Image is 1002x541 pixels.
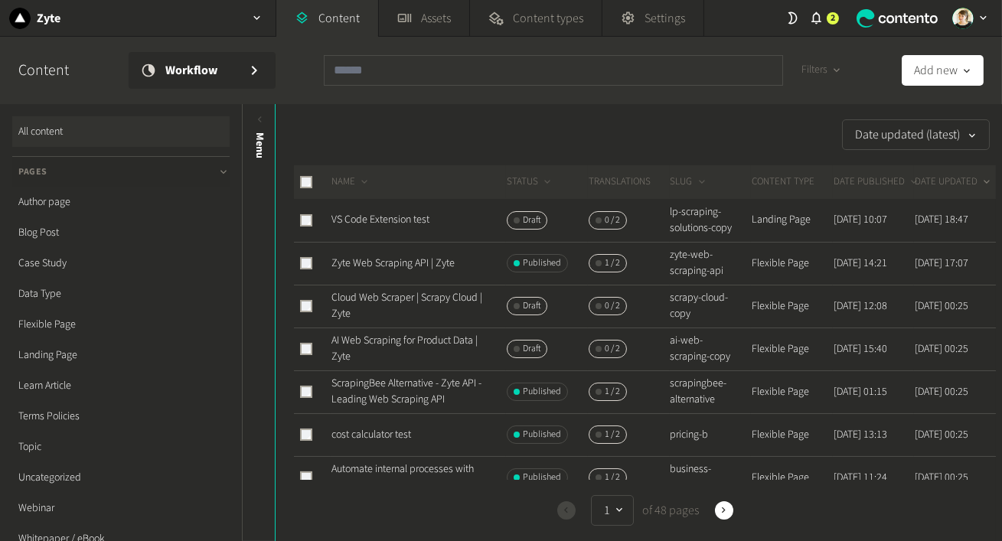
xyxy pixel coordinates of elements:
time: [DATE] 01:15 [834,384,887,399]
span: 1 / 2 [605,385,620,399]
td: ai-web-scraping-copy [670,328,752,370]
a: VS Code Extension test [331,212,429,227]
img: Linda Giuliano [952,8,974,29]
button: DATE UPDATED [915,174,993,190]
td: pricing-b [670,413,752,456]
a: Uncategorized [12,462,230,493]
td: lp-scraping-solutions-copy [670,199,752,242]
span: Draft [523,213,540,227]
img: Zyte [9,8,31,29]
span: 0 / 2 [605,342,620,356]
time: [DATE] 10:07 [834,212,887,227]
a: Terms Policies [12,401,230,432]
a: AI Web Scraping for Product Data | Zyte [331,333,478,364]
a: Workflow [129,52,276,89]
td: Flexible Page [751,456,833,499]
a: Automate internal processes with web data extraction [331,461,474,493]
span: 0 / 2 [605,213,620,227]
h2: Zyte [37,9,60,28]
span: 1 / 2 [605,428,620,442]
th: Translations [588,165,670,199]
time: [DATE] 12:08 [834,298,887,314]
button: DATE PUBLISHED [834,174,920,190]
td: scrapy-cloud-copy [670,285,752,328]
td: Flexible Page [751,370,833,413]
time: [DATE] 15:40 [834,341,887,357]
span: Filters [801,62,827,78]
button: NAME [331,174,370,190]
a: Cloud Web Scraper | Scrapy Cloud | Zyte [331,290,482,321]
button: Date updated (latest) [842,119,990,150]
time: [DATE] 13:13 [834,427,887,442]
span: Content types [513,9,583,28]
span: Settings [645,9,685,28]
a: Webinar [12,493,230,523]
a: Flexible Page [12,309,230,340]
span: 1 / 2 [605,471,620,484]
time: [DATE] 11:24 [834,470,887,485]
th: CONTENT TYPE [751,165,833,199]
a: Case Study [12,248,230,279]
time: [DATE] 18:47 [915,212,968,227]
td: Flexible Page [751,242,833,285]
time: [DATE] 00:25 [915,298,968,314]
span: Menu [252,132,268,158]
button: SLUG [671,174,708,190]
button: STATUS [507,174,553,190]
time: [DATE] 00:25 [915,470,968,485]
a: Zyte Web Scraping API | Zyte [331,256,455,271]
a: Data Type [12,279,230,309]
td: scrapingbee-alternative [670,370,752,413]
time: [DATE] 14:21 [834,256,887,271]
td: zyte-web-scraping-api [670,242,752,285]
span: 1 / 2 [605,256,620,270]
td: business-automation [670,456,752,499]
time: [DATE] 17:07 [915,256,968,271]
span: of 48 pages [640,501,700,520]
a: ScrapingBee Alternative - Zyte API - Leading Web Scraping API [331,376,481,407]
td: Flexible Page [751,413,833,456]
a: Blog Post [12,217,230,248]
button: Filters [789,55,854,86]
h2: Content [18,59,104,82]
a: Author page [12,187,230,217]
time: [DATE] 00:25 [915,427,968,442]
a: Landing Page [12,340,230,370]
a: All content [12,116,230,147]
a: Topic [12,432,230,462]
td: Landing Page [751,199,833,242]
span: Draft [523,299,540,313]
td: Flexible Page [751,285,833,328]
span: 0 / 2 [605,299,620,313]
button: 1 [591,495,634,526]
td: Flexible Page [751,328,833,370]
span: Published [523,471,561,484]
span: Published [523,256,561,270]
a: Learn Article [12,370,230,401]
span: Draft [523,342,540,356]
a: cost calculator test [331,427,411,442]
time: [DATE] 00:25 [915,341,968,357]
time: [DATE] 00:25 [915,384,968,399]
span: 2 [831,11,835,25]
span: Workflow [165,61,236,80]
span: Published [523,385,561,399]
span: Pages [18,165,47,179]
span: Published [523,428,561,442]
button: Add new [902,55,984,86]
